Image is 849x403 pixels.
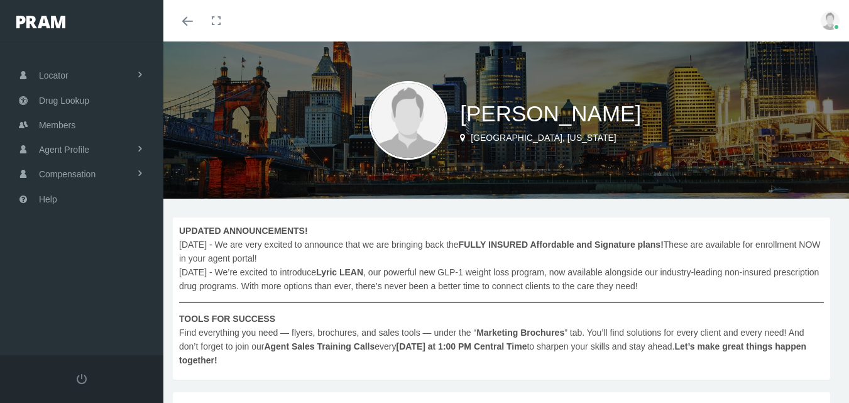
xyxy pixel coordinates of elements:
img: user-placeholder.jpg [369,81,447,160]
b: TOOLS FOR SUCCESS [179,314,275,324]
span: Compensation [39,162,96,186]
span: Help [39,187,57,211]
b: Lyric LEAN [316,267,363,277]
b: Agent Sales Training Calls [264,341,375,351]
span: Drug Lookup [39,89,89,113]
span: [PERSON_NAME] [460,101,641,126]
b: Marketing Brochures [476,328,564,338]
img: PRAM_20_x_78.png [16,16,65,28]
b: FULLY INSURED Affordable and Signature plans! [459,240,664,250]
span: [GEOGRAPHIC_DATA], [US_STATE] [471,133,616,143]
span: [DATE] - We are very excited to announce that we are bringing back the These are available for en... [179,224,824,367]
span: Locator [39,63,68,87]
span: Members [39,113,75,137]
b: [DATE] at 1:00 PM Central Time [396,341,527,351]
b: UPDATED ANNOUNCEMENTS! [179,226,308,236]
span: Agent Profile [39,138,89,162]
img: user-placeholder.jpg [821,11,840,30]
